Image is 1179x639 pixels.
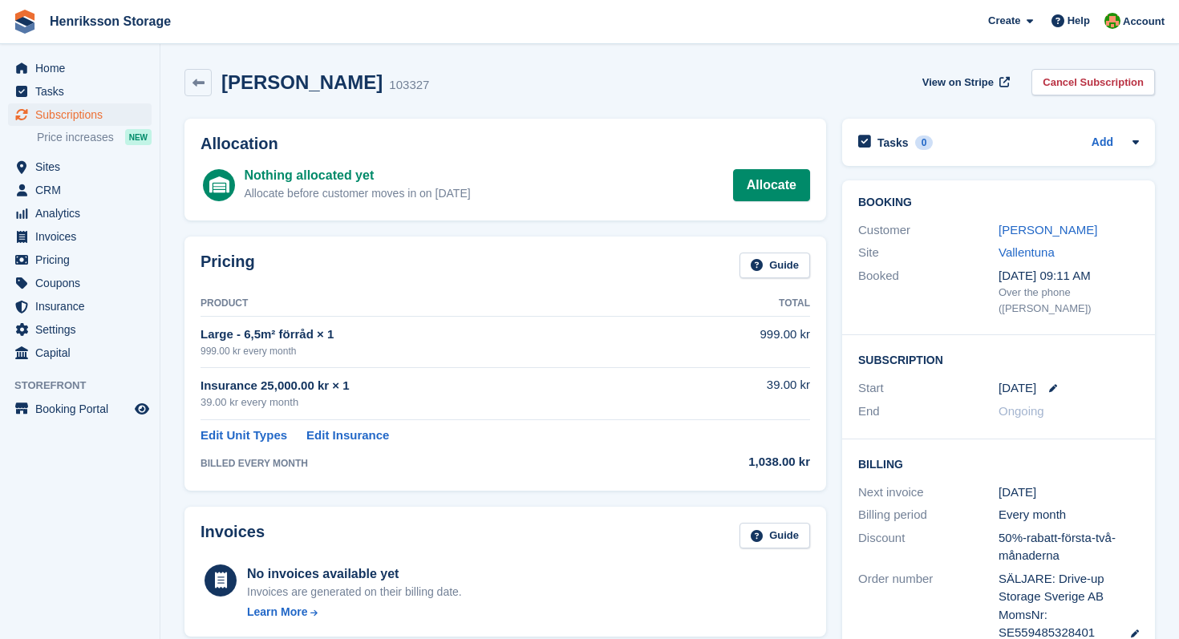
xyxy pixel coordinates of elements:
[201,326,660,344] div: Large - 6,5m² förråd × 1
[35,225,132,248] span: Invoices
[922,75,994,91] span: View on Stripe
[13,10,37,34] img: stora-icon-8386f47178a22dfd0bd8f6a31ec36ba5ce8667c1dd55bd0f319d3a0aa187defe.svg
[8,342,152,364] a: menu
[35,272,132,294] span: Coupons
[35,80,132,103] span: Tasks
[8,295,152,317] a: menu
[1092,134,1113,152] a: Add
[244,185,470,202] div: Allocate before customer moves in on [DATE]
[916,69,1013,95] a: View on Stripe
[201,135,810,153] h2: Allocation
[43,8,177,34] a: Henriksson Storage
[201,427,287,445] a: Edit Unit Types
[660,317,810,367] td: 999.00 kr
[999,245,1055,259] a: Vallentuna
[35,318,132,341] span: Settings
[988,13,1020,29] span: Create
[8,202,152,224] a: menu
[201,344,660,358] div: 999.00 kr every month
[8,156,152,178] a: menu
[247,564,462,584] div: No invoices available yet
[858,221,999,240] div: Customer
[733,169,810,201] a: Allocate
[244,166,470,185] div: Nothing allocated yet
[999,223,1097,237] a: [PERSON_NAME]
[389,76,429,95] div: 103327
[35,156,132,178] span: Sites
[201,523,265,549] h2: Invoices
[247,584,462,601] div: Invoices are generated on their billing date.
[306,427,389,445] a: Edit Insurance
[1068,13,1090,29] span: Help
[660,367,810,419] td: 39.00 kr
[8,225,152,248] a: menu
[999,267,1139,285] div: [DATE] 09:11 AM
[201,394,660,410] div: 39.00 kr every month
[14,378,160,394] span: Storefront
[35,249,132,271] span: Pricing
[858,455,1139,471] h2: Billing
[739,523,810,549] a: Guide
[999,285,1139,316] div: Over the phone ([PERSON_NAME])
[1123,14,1165,30] span: Account
[1104,13,1120,29] img: Mikael Holmström
[35,342,132,364] span: Capital
[247,604,307,621] div: Learn More
[999,379,1036,398] time: 2025-09-05 23:00:00 UTC
[858,483,999,502] div: Next invoice
[999,529,1139,565] div: 50%-rabatt-första-två-månaderna
[858,506,999,524] div: Billing period
[125,129,152,145] div: NEW
[8,179,152,201] a: menu
[858,196,1139,209] h2: Booking
[739,253,810,279] a: Guide
[8,318,152,341] a: menu
[8,272,152,294] a: menu
[35,103,132,126] span: Subscriptions
[877,135,909,150] h2: Tasks
[132,399,152,419] a: Preview store
[8,103,152,126] a: menu
[221,71,383,93] h2: [PERSON_NAME]
[999,483,1139,502] div: [DATE]
[858,529,999,565] div: Discount
[999,506,1139,524] div: Every month
[8,57,152,79] a: menu
[660,291,810,317] th: Total
[660,453,810,471] div: 1,038.00 kr
[247,604,462,621] a: Learn More
[35,179,132,201] span: CRM
[915,135,934,150] div: 0
[858,402,999,421] div: End
[37,128,152,146] a: Price increases NEW
[858,267,999,317] div: Booked
[35,295,132,317] span: Insurance
[201,253,255,279] h2: Pricing
[999,404,1044,418] span: Ongoing
[858,351,1139,367] h2: Subscription
[8,249,152,271] a: menu
[1031,69,1155,95] a: Cancel Subscription
[201,291,660,317] th: Product
[858,379,999,398] div: Start
[35,202,132,224] span: Analytics
[8,80,152,103] a: menu
[37,130,114,145] span: Price increases
[35,57,132,79] span: Home
[201,456,660,471] div: BILLED EVERY MONTH
[858,244,999,262] div: Site
[35,398,132,420] span: Booking Portal
[8,398,152,420] a: menu
[201,377,660,395] div: Insurance 25,000.00 kr × 1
